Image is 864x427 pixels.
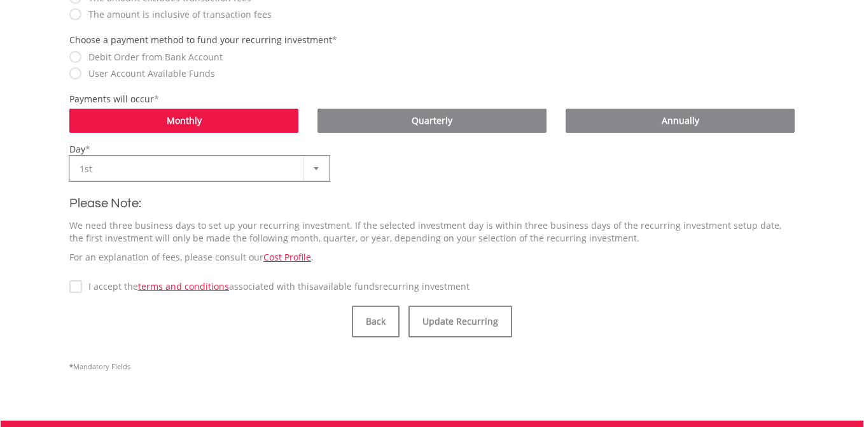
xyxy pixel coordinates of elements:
span: Annually [662,114,699,126]
label: I accept the associated with this recurring investment [82,280,470,293]
span: Quarterly [412,114,452,126]
label: User Account Available Funds [82,67,215,80]
span: Monthly [167,114,202,126]
a: terms and conditions [138,280,229,292]
span: 1st [80,156,300,182]
p: We need three business days to set up your recurring investment. If the selected investment day i... [69,219,795,245]
a: Cost Profile [263,251,311,263]
button: Back [352,306,400,337]
label: The amount is inclusive of transaction fees [82,8,272,21]
label: Debit Order from Bank Account [82,51,223,64]
h2: Please Note: [69,194,795,213]
label: Payments will occur [69,93,154,105]
label: Choose a payment method to fund your recurring investment [69,34,332,46]
span: Mandatory Fields [69,362,130,371]
p: For an explanation of fees, please consult our . [69,251,795,264]
label: Day [69,143,85,155]
span: Available Funds [314,280,379,292]
button: Update Recurring [408,306,512,337]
